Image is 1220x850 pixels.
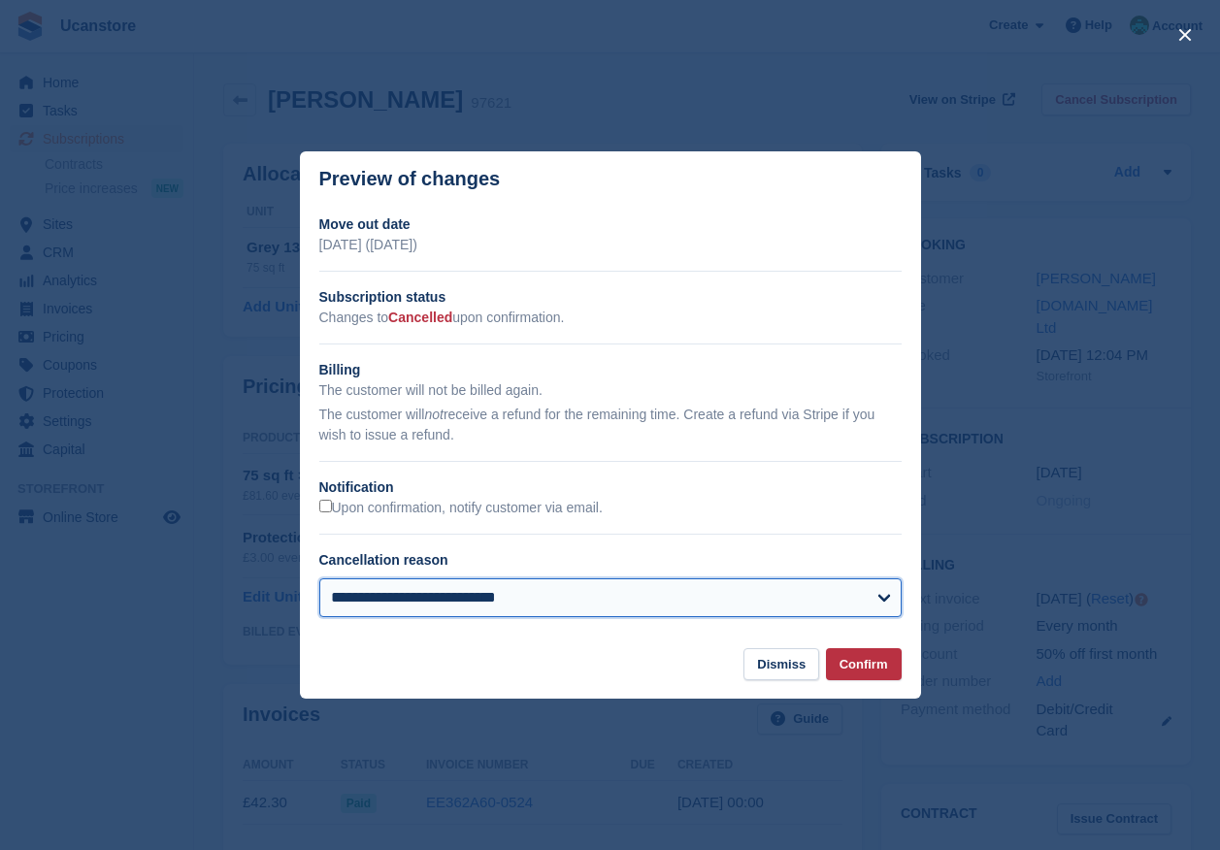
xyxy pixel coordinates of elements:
h2: Billing [319,360,902,380]
span: Cancelled [388,310,452,325]
button: close [1170,19,1201,50]
h2: Subscription status [319,287,902,308]
p: [DATE] ([DATE]) [319,235,902,255]
input: Upon confirmation, notify customer via email. [319,500,332,512]
button: Confirm [826,648,902,680]
label: Cancellation reason [319,552,448,568]
p: Changes to upon confirmation. [319,308,902,328]
label: Upon confirmation, notify customer via email. [319,500,603,517]
p: Preview of changes [319,168,501,190]
p: The customer will not be billed again. [319,380,902,401]
p: The customer will receive a refund for the remaining time. Create a refund via Stripe if you wish... [319,405,902,445]
em: not [424,407,443,422]
h2: Move out date [319,214,902,235]
h2: Notification [319,477,902,498]
button: Dismiss [743,648,819,680]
